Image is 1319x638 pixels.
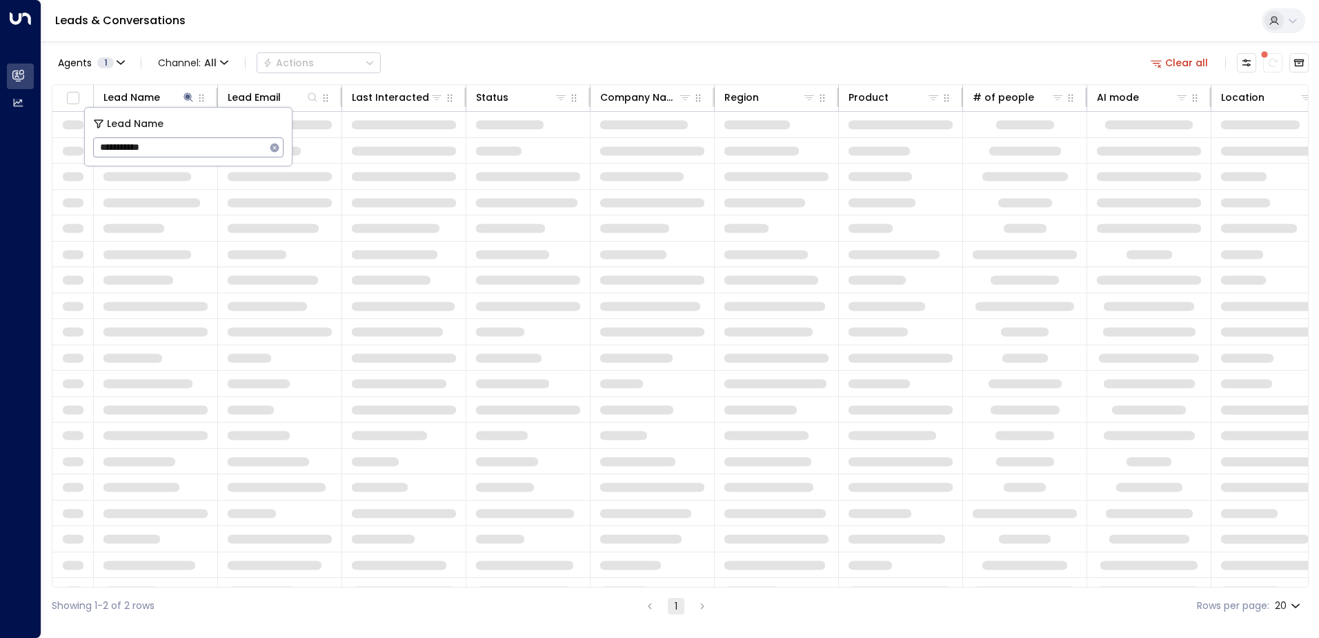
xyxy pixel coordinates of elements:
[352,89,444,106] div: Last Interacted
[973,89,1034,106] div: # of people
[600,89,692,106] div: Company Name
[228,89,281,106] div: Lead Email
[107,116,163,132] span: Lead Name
[1289,53,1309,72] button: Archived Leads
[257,52,381,73] div: Button group with a nested menu
[1221,89,1313,106] div: Location
[849,89,889,106] div: Product
[849,89,940,106] div: Product
[724,89,759,106] div: Region
[103,89,160,106] div: Lead Name
[1097,89,1139,106] div: AI mode
[152,53,234,72] button: Channel:All
[1097,89,1189,106] div: AI mode
[263,57,314,69] div: Actions
[973,89,1064,106] div: # of people
[52,53,130,72] button: Agents1
[103,89,195,106] div: Lead Name
[1145,53,1214,72] button: Clear all
[97,57,114,68] span: 1
[55,12,186,28] a: Leads & Conversations
[1275,596,1303,616] div: 20
[1237,53,1256,72] button: Customize
[58,58,92,68] span: Agents
[52,599,155,613] div: Showing 1-2 of 2 rows
[352,89,429,106] div: Last Interacted
[600,89,678,106] div: Company Name
[724,89,816,106] div: Region
[257,52,381,73] button: Actions
[476,89,508,106] div: Status
[641,597,711,615] nav: pagination navigation
[1263,53,1282,72] span: There are new threads available. Refresh the grid to view the latest updates.
[204,57,217,68] span: All
[1197,599,1269,613] label: Rows per page:
[476,89,568,106] div: Status
[1221,89,1265,106] div: Location
[228,89,319,106] div: Lead Email
[152,53,234,72] span: Channel:
[668,598,684,615] button: page 1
